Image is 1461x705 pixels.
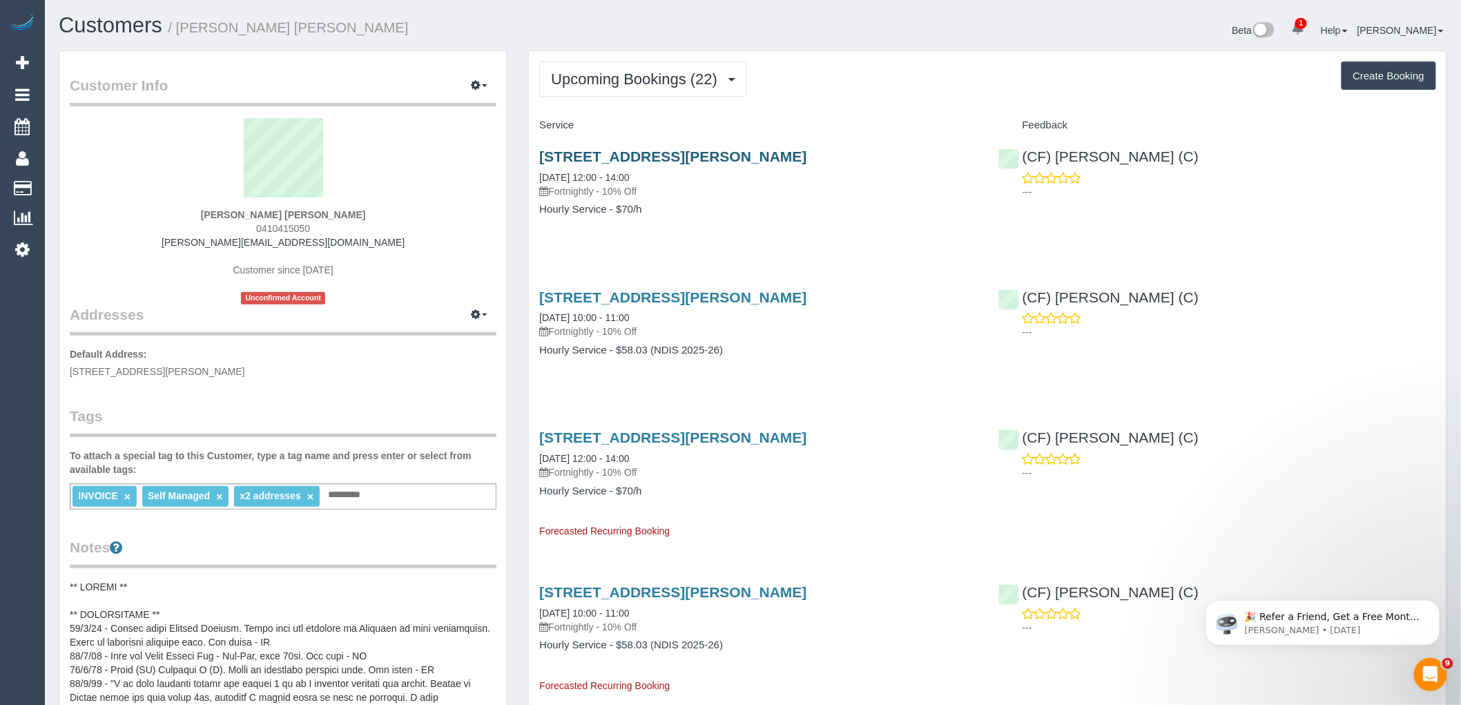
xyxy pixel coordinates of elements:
[539,639,977,651] h4: Hourly Service - $58.03 (NDIS 2025-26)
[539,525,670,537] span: Forecasted Recurring Booking
[539,429,806,445] a: [STREET_ADDRESS][PERSON_NAME]
[8,14,36,33] img: Automaid Logo
[1295,18,1307,29] span: 1
[539,61,747,97] button: Upcoming Bookings (22)
[70,75,496,106] legend: Customer Info
[1321,25,1348,36] a: Help
[1342,61,1436,90] button: Create Booking
[60,40,236,189] span: 🎉 Refer a Friend, Get a Free Month! 🎉 Love Automaid? Share the love! When you refer a friend who ...
[539,148,806,164] a: [STREET_ADDRESS][PERSON_NAME]
[70,406,496,437] legend: Tags
[70,347,147,361] label: Default Address:
[1252,22,1275,40] img: New interface
[70,449,496,476] label: To attach a special tag to this Customer, type a tag name and press enter or select from availabl...
[539,312,629,323] a: [DATE] 10:00 - 11:00
[124,491,130,503] a: ×
[307,491,313,503] a: ×
[551,70,724,88] span: Upcoming Bookings (22)
[998,429,1199,445] a: (CF) [PERSON_NAME] (C)
[60,53,238,66] p: Message from Ellie, sent 2d ago
[1023,621,1436,635] p: ---
[1284,14,1311,44] a: 1
[70,366,245,377] span: [STREET_ADDRESS][PERSON_NAME]
[201,209,366,220] strong: [PERSON_NAME] [PERSON_NAME]
[216,491,222,503] a: ×
[998,148,1199,164] a: (CF) [PERSON_NAME] (C)
[240,490,301,501] span: x2 addresses
[539,119,977,131] h4: Service
[539,289,806,305] a: [STREET_ADDRESS][PERSON_NAME]
[59,13,162,37] a: Customers
[168,20,409,35] small: / [PERSON_NAME] [PERSON_NAME]
[1023,325,1436,339] p: ---
[539,453,629,464] a: [DATE] 12:00 - 14:00
[539,204,977,215] h4: Hourly Service - $70/h
[256,223,310,234] span: 0410415050
[998,289,1199,305] a: (CF) [PERSON_NAME] (C)
[539,184,977,198] p: Fortnightly - 10% Off
[241,292,325,304] span: Unconfirmed Account
[539,608,629,619] a: [DATE] 10:00 - 11:00
[998,584,1199,600] a: (CF) [PERSON_NAME] (C)
[1442,658,1453,669] span: 9
[998,119,1436,131] h4: Feedback
[539,620,977,634] p: Fortnightly - 10% Off
[539,680,670,691] span: Forecasted Recurring Booking
[1023,185,1436,199] p: ---
[78,490,118,501] span: INVOICE
[148,490,210,501] span: Self Managed
[539,465,977,479] p: Fortnightly - 10% Off
[1185,571,1461,668] iframe: Intercom notifications message
[70,537,496,568] legend: Notes
[233,264,333,276] span: Customer since [DATE]
[539,172,629,183] a: [DATE] 12:00 - 14:00
[162,237,405,248] a: [PERSON_NAME][EMAIL_ADDRESS][DOMAIN_NAME]
[539,485,977,497] h4: Hourly Service - $70/h
[539,345,977,356] h4: Hourly Service - $58.03 (NDIS 2025-26)
[1232,25,1275,36] a: Beta
[539,325,977,338] p: Fortnightly - 10% Off
[539,584,806,600] a: [STREET_ADDRESS][PERSON_NAME]
[1023,466,1436,480] p: ---
[1414,658,1447,691] iframe: Intercom live chat
[1357,25,1444,36] a: [PERSON_NAME]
